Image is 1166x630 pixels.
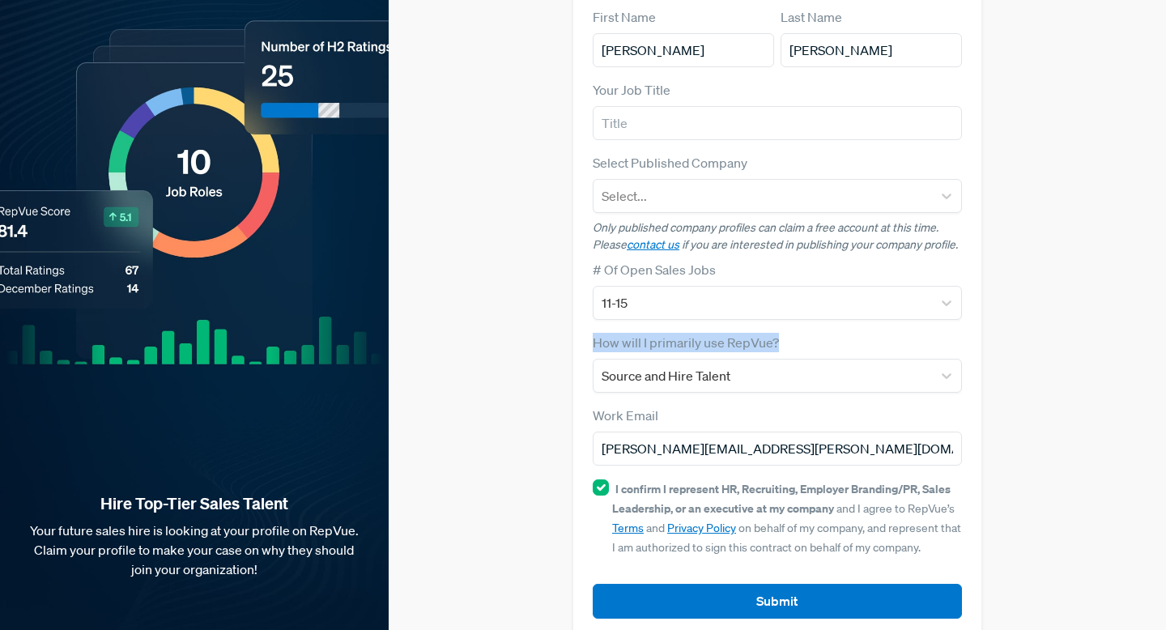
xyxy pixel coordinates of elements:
label: First Name [593,7,656,27]
input: Email [593,432,962,466]
label: Work Email [593,406,658,425]
a: contact us [627,237,679,252]
label: Select Published Company [593,153,747,172]
p: Your future sales hire is looking at your profile on RepVue. Claim your profile to make your case... [26,521,363,579]
a: Terms [612,521,644,535]
label: # Of Open Sales Jobs [593,260,716,279]
input: Title [593,106,962,140]
strong: Hire Top-Tier Sales Talent [26,493,363,514]
button: Submit [593,584,962,619]
p: Only published company profiles can claim a free account at this time. Please if you are interest... [593,219,962,253]
strong: I confirm I represent HR, Recruiting, Employer Branding/PR, Sales Leadership, or an executive at ... [612,481,951,516]
a: Privacy Policy [667,521,736,535]
span: and I agree to RepVue’s and on behalf of my company, and represent that I am authorized to sign t... [612,482,961,555]
label: How will I primarily use RepVue? [593,333,779,352]
label: Last Name [781,7,842,27]
input: Last Name [781,33,962,67]
label: Your Job Title [593,80,670,100]
input: First Name [593,33,774,67]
